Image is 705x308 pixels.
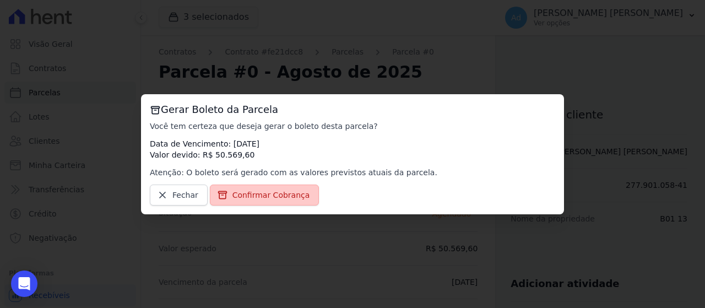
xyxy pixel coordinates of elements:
div: Open Intercom Messenger [11,271,37,297]
span: Fechar [172,190,198,201]
p: Atenção: O boleto será gerado com as valores previstos atuais da parcela. [150,167,555,178]
a: Confirmar Cobrança [210,185,319,206]
p: Data de Vencimento: [DATE] Valor devido: R$ 50.569,60 [150,138,555,160]
span: Confirmar Cobrança [232,190,310,201]
p: Você tem certeza que deseja gerar o boleto desta parcela? [150,121,555,132]
a: Fechar [150,185,208,206]
h3: Gerar Boleto da Parcela [150,103,555,116]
